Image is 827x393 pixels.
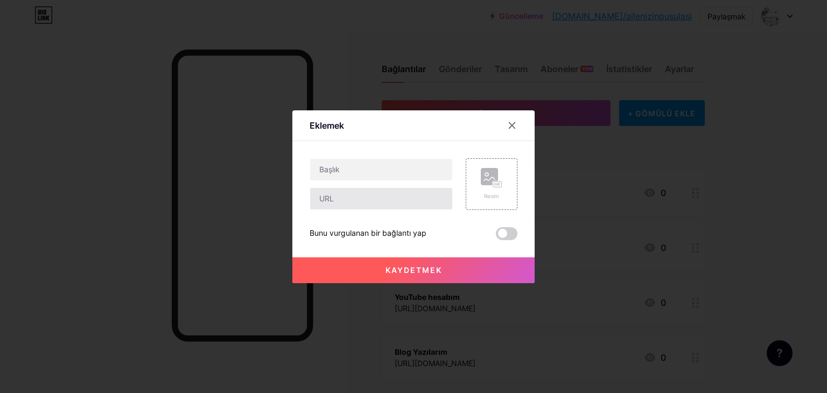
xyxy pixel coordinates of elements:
button: Kaydetmek [292,257,535,283]
font: Kaydetmek [386,265,442,275]
input: URL [310,188,452,209]
font: Resim [484,193,499,199]
input: Başlık [310,159,452,180]
font: Eklemek [310,120,344,131]
font: Bunu vurgulanan bir bağlantı yap [310,228,426,237]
